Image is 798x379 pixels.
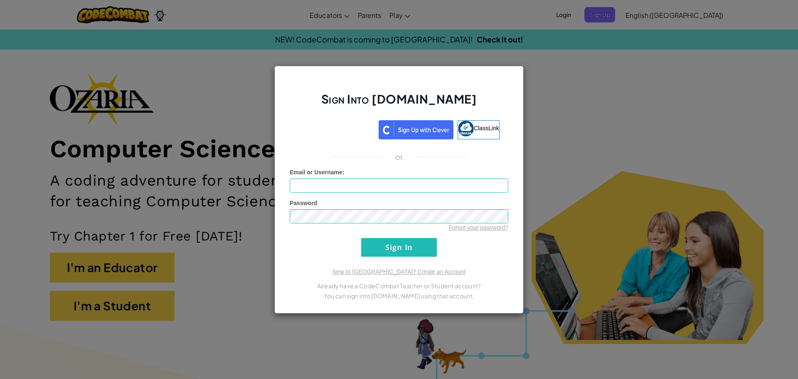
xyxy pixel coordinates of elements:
iframe: Sign in with Google Button [294,119,379,138]
span: Password [290,200,317,206]
span: Email or Username [290,169,342,176]
p: Already have a CodeCombat Teacher or Student account? [290,281,508,291]
p: or [395,152,403,162]
span: ClassLink [474,124,499,131]
h2: Sign Into [DOMAIN_NAME] [290,91,508,115]
a: New to [GEOGRAPHIC_DATA]? Create an Account [332,268,465,275]
input: Sign In [361,238,437,257]
img: classlink-logo-small.png [458,121,474,136]
a: Forgot your password? [449,224,508,231]
label: : [290,168,345,176]
img: clever_sso_button@2x.png [379,120,453,139]
p: You can sign into [DOMAIN_NAME] using that account. [290,291,508,301]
